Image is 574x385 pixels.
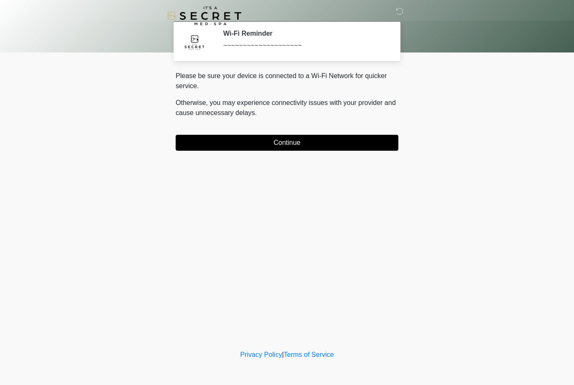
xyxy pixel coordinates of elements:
img: It's A Secret Med Spa Logo [167,6,241,25]
div: ~~~~~~~~~~~~~~~~~~~~ [223,41,386,51]
button: Continue [176,135,398,151]
a: Terms of Service [284,351,334,358]
span: . [255,109,257,116]
a: Privacy Policy [240,351,282,358]
p: Please be sure your device is connected to a Wi-Fi Network for quicker service. [176,71,398,91]
img: Agent Avatar [182,29,207,55]
a: | [282,351,284,358]
p: Otherwise, you may experience connectivity issues with your provider and cause unnecessary delays [176,98,398,118]
h2: Wi-Fi Reminder [223,29,386,37]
